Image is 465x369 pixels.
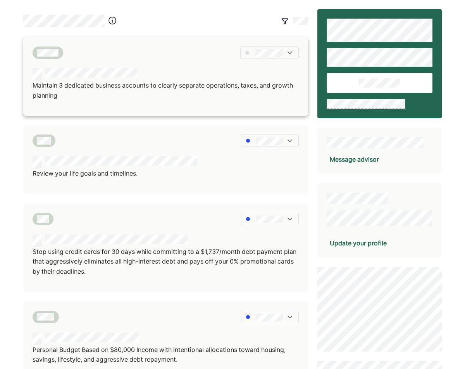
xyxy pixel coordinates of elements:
div: Update your profile [330,238,387,248]
p: Personal Budget Based on $80,000 Income with intentional allocations toward housing, savings, lif... [33,345,299,365]
div: Message advisor [330,155,379,164]
p: Review your life goals and timelines. [33,169,197,179]
p: Stop using credit cards for 30 days while committing to a $1,737/month debt payment plan that agg... [33,247,299,277]
p: Maintain 3 dedicated business accounts to clearly separate operations, taxes, and growth planning [33,81,299,100]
